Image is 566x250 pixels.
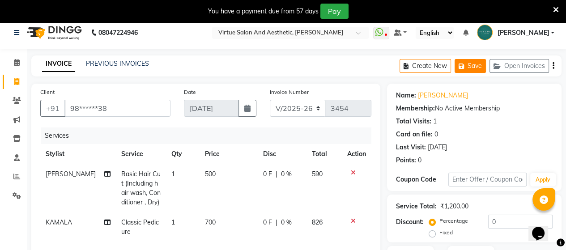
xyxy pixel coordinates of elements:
label: Fixed [439,229,453,237]
th: Service [116,144,166,164]
div: Membership: [396,104,435,113]
img: logo [23,20,84,45]
span: 0 F [263,218,272,227]
span: KAMALA [46,218,72,226]
input: Enter Offer / Coupon Code [448,173,527,186]
button: Apply [530,173,556,186]
b: 08047224946 [98,20,138,45]
label: Invoice Number [270,88,309,96]
span: 1 [171,170,175,178]
div: Points: [396,156,416,165]
button: Save [455,59,486,73]
span: 590 [311,170,322,178]
div: You have a payment due from 57 days [208,7,319,16]
label: Client [40,88,55,96]
span: [PERSON_NAME] [497,28,549,38]
span: 0 % [281,169,292,179]
span: 500 [205,170,216,178]
label: Percentage [439,217,468,225]
button: +91 [40,100,65,117]
span: | [276,218,277,227]
label: Date [184,88,196,96]
div: [DATE] [428,143,447,152]
span: Classic Pedicure [121,218,159,236]
div: Name: [396,91,416,100]
input: Search by Name/Mobile/Email/Code [64,100,170,117]
span: 0 F [263,169,272,179]
div: 0 [418,156,421,165]
th: Price [200,144,258,164]
div: Discount: [396,217,424,227]
div: Total Visits: [396,117,431,126]
img: Bharath [477,25,493,40]
button: Open Invoices [489,59,549,73]
span: 0 % [281,218,292,227]
span: [PERSON_NAME] [46,170,96,178]
th: Action [342,144,371,164]
span: | [276,169,277,179]
a: INVOICE [42,56,75,72]
span: 1 [171,218,175,226]
div: Card on file: [396,130,433,139]
button: Create New [400,59,451,73]
span: Basic Hair Cut (Including hair wash, Conditioner , Dry) [121,170,161,206]
div: Last Visit: [396,143,426,152]
div: 0 [434,130,438,139]
th: Qty [166,144,200,164]
div: 1 [433,117,437,126]
a: PREVIOUS INVOICES [86,59,149,68]
a: [PERSON_NAME] [418,91,468,100]
div: Coupon Code [396,175,448,184]
th: Disc [258,144,306,164]
span: 700 [205,218,216,226]
div: No Active Membership [396,104,553,113]
button: Pay [320,4,349,19]
div: Services [41,127,378,144]
span: 826 [311,218,322,226]
iframe: chat widget [528,214,557,241]
th: Total [306,144,342,164]
div: Service Total: [396,202,437,211]
th: Stylist [40,144,116,164]
div: ₹1,200.00 [440,202,468,211]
